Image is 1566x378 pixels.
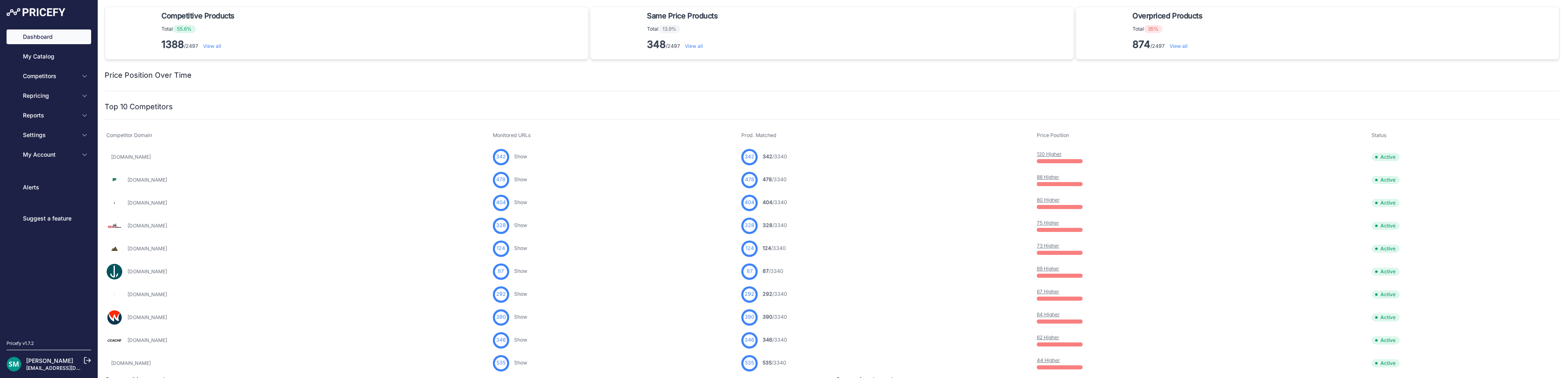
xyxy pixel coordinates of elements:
[658,25,680,33] span: 13.9%
[7,69,91,83] button: Competitors
[7,29,91,330] nav: Sidebar
[763,268,783,274] a: 87/3340
[23,72,76,80] span: Competitors
[128,337,167,343] a: [DOMAIN_NAME]
[496,290,506,298] span: 292
[496,222,506,229] span: 328
[1037,288,1059,295] a: 67 Higher
[514,314,527,320] a: Show
[23,92,76,100] span: Repricing
[763,314,772,320] span: 390
[497,359,506,367] span: 535
[1170,43,1188,49] a: View all
[745,313,754,321] span: 390
[514,291,527,297] a: Show
[161,38,184,50] strong: 1388
[128,200,167,206] a: [DOMAIN_NAME]
[1371,359,1400,367] span: Active
[128,177,167,183] a: [DOMAIN_NAME]
[745,153,754,161] span: 342
[128,223,167,229] a: [DOMAIN_NAME]
[745,222,754,229] span: 328
[111,360,151,366] a: [DOMAIN_NAME]
[1037,243,1059,249] a: 73 Higher
[763,245,786,251] a: 124/3340
[763,176,772,182] span: 478
[745,199,754,207] span: 404
[7,88,91,103] button: Repricing
[7,128,91,142] button: Settings
[7,29,91,44] a: Dashboard
[647,25,721,33] p: Total
[7,180,91,195] a: Alerts
[1037,174,1059,180] a: 88 Higher
[1371,199,1400,207] span: Active
[1371,222,1400,230] span: Active
[514,268,527,274] a: Show
[647,38,721,51] p: /2497
[763,222,787,228] a: 328/3340
[496,336,506,344] span: 346
[128,314,167,320] a: [DOMAIN_NAME]
[1132,38,1206,51] p: /2497
[7,108,91,123] button: Reports
[7,8,65,16] img: Pricefy Logo
[1371,132,1387,138] span: Status
[745,359,754,367] span: 535
[161,10,235,22] span: Competitive Products
[745,245,754,252] span: 124
[1371,290,1400,299] span: Active
[496,153,506,161] span: 342
[1037,132,1069,138] span: Price Position
[1132,38,1150,50] strong: 874
[496,313,506,321] span: 390
[514,222,527,228] a: Show
[7,340,34,347] div: Pricefy v1.7.2
[1371,313,1400,322] span: Active
[203,43,221,49] a: View all
[105,70,192,81] h2: Price Position Over Time
[763,337,787,343] a: 346/3340
[763,360,772,366] span: 535
[1144,25,1163,33] span: 35%
[496,199,506,207] span: 404
[514,360,527,366] a: Show
[7,211,91,226] a: Suggest a feature
[747,268,753,275] span: 87
[493,132,531,138] span: Monitored URLs
[23,111,76,119] span: Reports
[23,131,76,139] span: Settings
[23,151,76,159] span: My Account
[496,176,506,184] span: 478
[514,199,527,205] a: Show
[161,25,238,33] p: Total
[763,314,787,320] a: 390/3340
[647,10,718,22] span: Same Price Products
[1037,220,1059,226] a: 75 Higher
[763,222,772,228] span: 328
[26,357,73,364] a: [PERSON_NAME]
[763,268,769,274] span: 87
[161,38,238,51] p: /2497
[763,291,772,297] span: 292
[685,43,703,49] a: View all
[763,360,786,366] a: 535/3340
[745,290,754,298] span: 292
[128,268,167,274] a: [DOMAIN_NAME]
[763,199,772,205] span: 404
[128,245,167,252] a: [DOMAIN_NAME]
[1371,176,1400,184] span: Active
[7,147,91,162] button: My Account
[1371,245,1400,253] span: Active
[1037,197,1060,203] a: 80 Higher
[763,337,772,343] span: 346
[763,176,787,182] a: 478/3340
[498,268,504,275] span: 87
[745,336,754,344] span: 346
[1371,336,1400,344] span: Active
[514,245,527,251] a: Show
[1371,268,1400,276] span: Active
[1037,357,1060,363] a: 44 Higher
[741,132,776,138] span: Prod. Matched
[1037,151,1062,157] a: 120 Higher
